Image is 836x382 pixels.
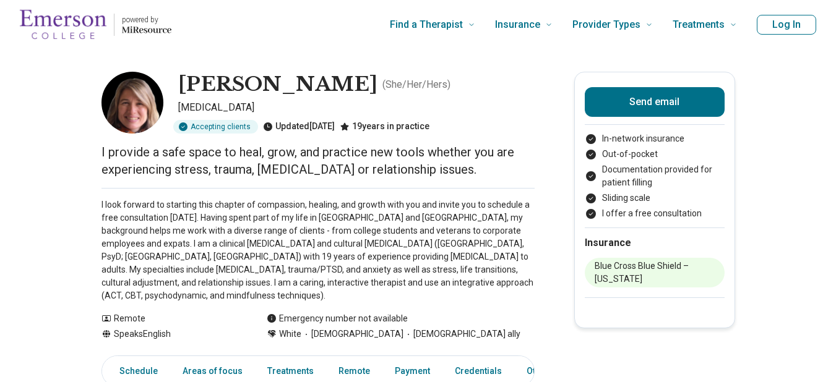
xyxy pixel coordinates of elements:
span: Find a Therapist [390,16,463,33]
li: Sliding scale [585,192,725,205]
span: [DEMOGRAPHIC_DATA] [301,328,403,341]
li: Documentation provided for patient filling [585,163,725,189]
span: Provider Types [572,16,640,33]
img: Charlotte Labys, Psychologist [101,72,163,134]
li: In-network insurance [585,132,725,145]
div: 19 years in practice [340,120,429,134]
h1: [PERSON_NAME] [178,72,377,98]
div: Speaks English [101,328,242,341]
a: Home page [20,5,171,45]
p: I look forward to starting this chapter of compassion, healing, and growth with you and invite yo... [101,198,535,302]
ul: Payment options [585,132,725,220]
li: I offer a free consultation [585,207,725,220]
span: White [279,328,301,341]
span: [DEMOGRAPHIC_DATA] ally [403,328,520,341]
li: Blue Cross Blue Shield – [US_STATE] [585,258,725,287]
div: Emergency number not available [267,312,408,325]
p: I provide a safe space to heal, grow, and practice new tools whether you are experiencing stress,... [101,143,535,178]
div: Remote [101,312,242,325]
button: Send email [585,87,725,117]
li: Out-of-pocket [585,148,725,161]
button: Log In [757,15,816,35]
p: powered by [122,15,171,25]
h2: Insurance [585,236,725,250]
div: Updated [DATE] [263,120,335,134]
span: Treatments [673,16,725,33]
p: [MEDICAL_DATA] [178,100,535,115]
span: Insurance [495,16,540,33]
div: Accepting clients [173,120,258,134]
p: ( She/Her/Hers ) [382,77,450,92]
